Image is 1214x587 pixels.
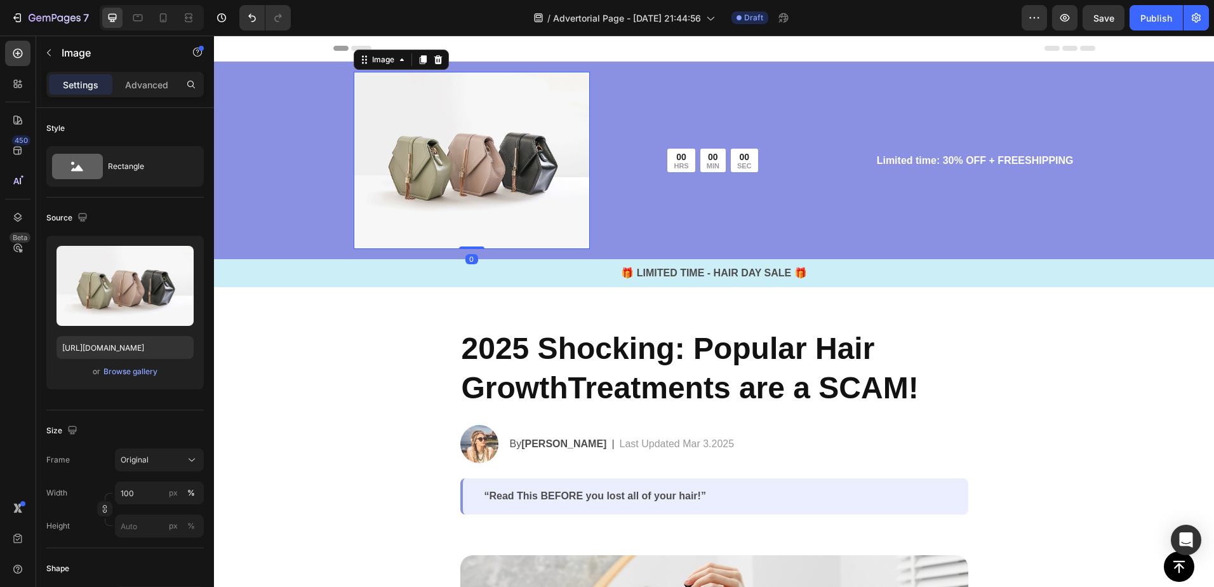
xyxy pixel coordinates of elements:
[183,485,199,501] button: px
[5,5,95,30] button: 7
[214,36,1214,587] iframe: Design area
[62,45,170,60] p: Image
[296,401,393,416] p: By
[46,487,67,499] label: Width
[624,118,860,133] p: Limited time: 30% OFF + FREESHIPPING
[187,487,195,499] div: %
[103,366,157,377] div: Browse gallery
[1083,5,1124,30] button: Save
[251,219,264,229] div: 0
[246,292,754,374] h2: 2025 Shocking: Popular Hair GrowthTreatments are a SCAM!
[63,78,98,91] p: Settings
[1140,11,1172,25] div: Publish
[125,78,168,91] p: Advanced
[397,401,400,416] p: |
[166,485,181,501] button: %
[239,5,291,30] div: Undo/Redo
[115,515,204,537] input: px%
[187,520,195,532] div: %
[103,365,158,378] button: Browse gallery
[12,135,30,145] div: 450
[246,389,284,428] img: gempages_581582220859277832-4b110d60-4b0a-4f0f-b5da-b1018ed24162.png
[406,401,521,416] p: Last Updated Mar 3.2025
[169,520,178,532] div: px
[553,11,701,25] span: Advertorial Page - [DATE] 21:44:56
[46,520,70,532] label: Height
[83,10,89,25] p: 7
[169,487,178,499] div: px
[307,403,392,414] strong: [PERSON_NAME]
[10,233,30,243] div: Beta
[523,116,538,127] div: 00
[46,422,80,440] div: Size
[1130,5,1183,30] button: Publish
[523,127,538,134] p: SEC
[57,336,194,359] input: https://example.com/image.jpg
[183,518,199,534] button: px
[460,116,474,127] div: 00
[744,12,763,24] span: Draft
[46,563,69,574] div: Shape
[57,246,194,326] img: preview-image
[121,454,149,466] span: Original
[166,518,181,534] button: %
[93,364,100,379] span: or
[270,454,733,468] p: “Read This BEFORE you lost all of your hair!”
[46,210,90,227] div: Source
[460,127,474,134] p: HRS
[46,454,70,466] label: Frame
[1093,13,1114,24] span: Save
[115,449,204,471] button: Original
[493,116,505,127] div: 00
[547,11,550,25] span: /
[1171,525,1201,555] div: Open Intercom Messenger
[108,152,185,181] div: Rectangle
[46,123,65,134] div: Style
[1,230,999,245] p: 🎁 LIMITED TIME - HAIR DAY SALE 🎁
[493,127,505,134] p: MIN
[115,482,204,504] input: px%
